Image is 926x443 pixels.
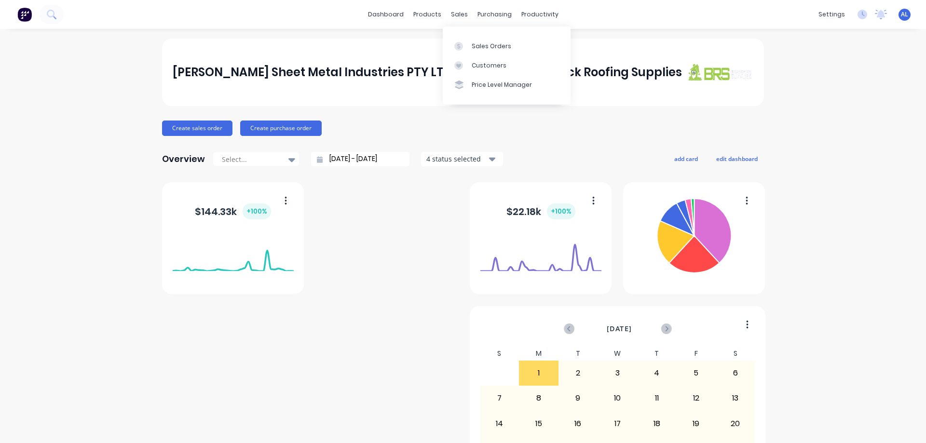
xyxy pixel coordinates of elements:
[480,412,519,436] div: 14
[240,121,322,136] button: Create purchase order
[559,386,598,410] div: 9
[409,7,446,22] div: products
[716,361,755,385] div: 6
[363,7,409,22] a: dashboard
[17,7,32,22] img: Factory
[519,386,558,410] div: 8
[443,75,571,94] a: Price Level Manager
[677,361,715,385] div: 5
[637,347,677,361] div: T
[677,412,715,436] div: 19
[443,56,571,75] a: Customers
[607,323,632,334] span: [DATE]
[443,36,571,55] a: Sales Orders
[195,203,271,219] div: $ 144.33k
[676,347,716,361] div: F
[519,361,558,385] div: 1
[162,149,205,169] div: Overview
[716,347,755,361] div: S
[506,203,575,219] div: $ 22.18k
[446,7,473,22] div: sales
[480,386,519,410] div: 7
[716,386,755,410] div: 13
[519,347,558,361] div: M
[716,412,755,436] div: 20
[668,152,704,165] button: add card
[598,386,637,410] div: 10
[598,361,637,385] div: 3
[598,412,637,436] div: 17
[473,7,517,22] div: purchasing
[598,347,637,361] div: W
[517,7,563,22] div: productivity
[677,386,715,410] div: 12
[638,412,676,436] div: 18
[472,61,506,70] div: Customers
[710,152,764,165] button: edit dashboard
[480,347,519,361] div: S
[472,81,532,89] div: Price Level Manager
[686,63,753,81] img: J A Sheet Metal Industries PTY LTD trading as Brunswick Roofing Supplies
[421,152,503,166] button: 4 status selected
[558,347,598,361] div: T
[559,361,598,385] div: 2
[547,203,575,219] div: + 100 %
[519,412,558,436] div: 15
[243,203,271,219] div: + 100 %
[472,42,511,51] div: Sales Orders
[162,121,232,136] button: Create sales order
[173,63,682,82] div: [PERSON_NAME] Sheet Metal Industries PTY LTD trading as Brunswick Roofing Supplies
[814,7,850,22] div: settings
[638,361,676,385] div: 4
[559,412,598,436] div: 16
[426,154,487,164] div: 4 status selected
[638,386,676,410] div: 11
[901,10,908,19] span: AL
